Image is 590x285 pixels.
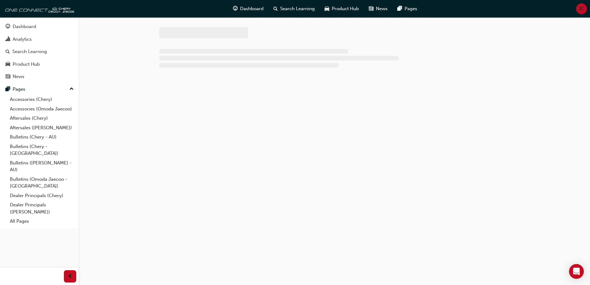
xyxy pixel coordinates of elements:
[3,2,74,15] img: oneconnect
[393,2,422,15] a: pages-iconPages
[7,95,76,104] a: Accessories (Chery)
[325,5,329,13] span: car-icon
[13,86,25,93] div: Pages
[6,24,10,30] span: guage-icon
[332,5,359,12] span: Product Hub
[6,74,10,80] span: news-icon
[320,2,364,15] a: car-iconProduct Hub
[268,2,320,15] a: search-iconSearch Learning
[228,2,268,15] a: guage-iconDashboard
[2,34,76,45] a: Analytics
[2,21,76,32] a: Dashboard
[2,71,76,82] a: News
[2,84,76,95] button: Pages
[405,5,417,12] span: Pages
[376,5,388,12] span: News
[569,264,584,279] div: Open Intercom Messenger
[2,46,76,57] a: Search Learning
[576,3,587,14] button: JC
[240,5,264,12] span: Dashboard
[68,273,73,280] span: prev-icon
[397,5,402,13] span: pages-icon
[7,132,76,142] a: Bulletins (Chery - AU)
[7,191,76,200] a: Dealer Principals (Chery)
[6,49,10,55] span: search-icon
[273,5,278,13] span: search-icon
[7,142,76,158] a: Bulletins (Chery - [GEOGRAPHIC_DATA])
[6,62,10,67] span: car-icon
[7,217,76,226] a: All Pages
[13,73,24,80] div: News
[6,87,10,92] span: pages-icon
[233,5,238,13] span: guage-icon
[369,5,373,13] span: news-icon
[7,114,76,123] a: Aftersales (Chery)
[7,123,76,133] a: Aftersales ([PERSON_NAME])
[7,104,76,114] a: Accessories (Omoda Jaecoo)
[7,158,76,175] a: Bulletins ([PERSON_NAME] - AU)
[2,59,76,70] a: Product Hub
[579,5,584,12] span: JC
[13,36,32,43] div: Analytics
[13,61,40,68] div: Product Hub
[364,2,393,15] a: news-iconNews
[13,23,36,30] div: Dashboard
[12,48,47,55] div: Search Learning
[7,200,76,217] a: Dealer Principals ([PERSON_NAME])
[6,37,10,42] span: chart-icon
[69,85,74,93] span: up-icon
[280,5,315,12] span: Search Learning
[2,20,76,84] button: DashboardAnalyticsSearch LearningProduct HubNews
[7,175,76,191] a: Bulletins (Omoda Jaecoo - [GEOGRAPHIC_DATA])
